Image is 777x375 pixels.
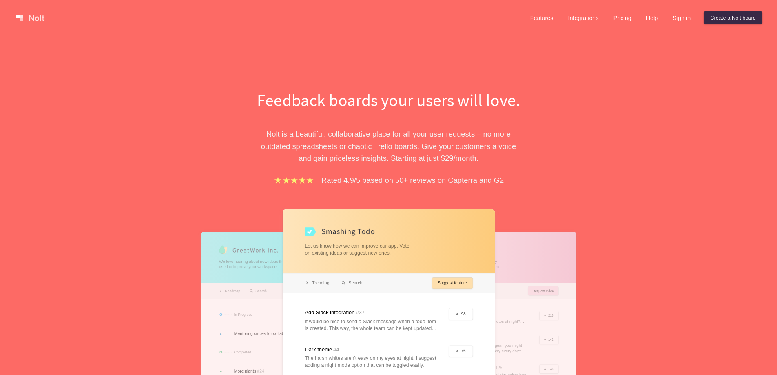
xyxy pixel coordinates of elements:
[561,11,605,24] a: Integrations
[248,128,529,164] p: Nolt is a beautiful, collaborative place for all your user requests – no more outdated spreadshee...
[607,11,638,24] a: Pricing
[273,175,315,185] img: stars.b067e34983.png
[321,174,504,186] p: Rated 4.9/5 based on 50+ reviews on Capterra and G2
[666,11,697,24] a: Sign in
[640,11,665,24] a: Help
[248,88,529,112] h1: Feedback boards your users will love.
[524,11,560,24] a: Features
[704,11,762,24] a: Create a Nolt board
